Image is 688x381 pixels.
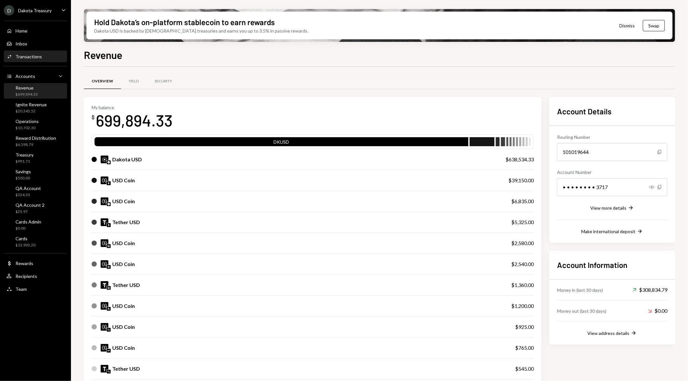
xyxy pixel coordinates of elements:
[101,281,108,289] img: USDT
[15,92,38,97] div: $699,894.33
[15,192,41,198] div: $324.33
[515,323,534,331] div: $925.00
[511,239,534,247] div: $2,580.00
[15,85,38,90] div: Revenue
[557,308,606,314] div: Money out (last 30 days)
[15,243,35,248] div: $13,905.20
[15,54,42,59] div: Transactions
[590,205,626,211] div: View more details
[4,257,67,269] a: Rewards
[107,349,111,353] img: optimism-mainnet
[4,51,67,62] a: Transactions
[121,73,147,90] a: Yield
[4,70,67,82] a: Accounts
[633,286,667,294] div: $308,834.79
[112,239,135,247] div: USD Coin
[15,261,33,266] div: Rewards
[557,178,667,196] div: • • • • • • • • 3717
[92,114,95,120] div: $
[515,344,534,352] div: $765.00
[107,307,111,311] img: avalanche-mainnet
[15,273,37,279] div: Recipients
[155,79,172,84] div: Security
[107,181,111,185] img: ethereum-mainnet
[557,106,667,117] h2: Account Details
[587,330,629,336] div: View address details
[15,41,27,46] div: Inbox
[112,302,135,310] div: USD Coin
[107,160,111,164] img: base-mainnet
[557,143,667,161] div: 101019644
[107,370,111,374] img: polygon-mainnet
[101,260,108,268] img: USDC
[147,73,180,90] a: Security
[505,156,534,163] div: $638,534.33
[15,135,56,141] div: Reward Distribution
[511,197,534,205] div: $6,835.00
[101,218,108,226] img: USDT
[15,152,34,157] div: Treasury
[15,169,31,174] div: Savings
[511,302,534,310] div: $1,200.00
[611,18,643,33] button: Dismiss
[15,176,31,181] div: $500.00
[557,287,603,293] div: Money in (last 30 days)
[92,105,173,110] div: My balance
[4,283,67,295] a: Team
[15,142,56,148] div: $6,598.79
[101,344,108,352] img: USDC
[4,117,67,132] a: Operations$10,702.30
[112,323,135,331] div: USD Coin
[107,328,111,332] img: polygon-mainnet
[15,102,47,107] div: Ignite Revenue
[107,244,111,248] img: arbitrum-mainnet
[590,205,634,212] button: View more details
[107,223,111,227] img: ethereum-mainnet
[4,133,67,149] a: Reward Distribution$6,598.79
[94,17,275,27] div: Hold Dakota’s on-platform stablecoin to earn rewards
[4,38,67,49] a: Inbox
[112,281,140,289] div: Tether USD
[15,119,39,124] div: Operations
[511,281,534,289] div: $1,360.00
[94,27,308,34] div: Dakota USD is backed by [DEMOGRAPHIC_DATA] treasuries and earns you up to 3.5% in passive rewards.
[4,270,67,282] a: Recipients
[15,28,27,33] div: Home
[92,79,113,84] div: Overview
[511,218,534,226] div: $5,325.00
[4,25,67,36] a: Home
[4,100,67,115] a: Ignite Revenue$20,345.52
[511,260,534,268] div: $2,540.00
[101,197,108,205] img: USDC
[101,365,108,373] img: USDT
[112,344,135,352] div: USD Coin
[15,125,39,131] div: $10,702.30
[15,159,34,164] div: $991.71
[581,229,635,234] div: Make international deposit
[112,365,140,373] div: Tether USD
[581,228,643,235] button: Make international deposit
[4,150,67,166] a: Treasury$991.71
[15,219,41,224] div: Cards Admin
[587,330,637,337] button: View address details
[648,307,667,315] div: $0.00
[15,236,35,241] div: Cards
[15,73,35,79] div: Accounts
[4,234,67,249] a: Cards$13,905.20
[107,286,111,290] img: arbitrum-mainnet
[96,110,173,130] div: 699,894.33
[129,79,139,84] div: Yield
[112,260,135,268] div: USD Coin
[15,202,45,208] div: QA Account 2
[112,156,142,163] div: Dakota USD
[15,286,27,292] div: Team
[101,302,108,310] img: USDC
[15,209,45,214] div: $25.97
[643,20,665,31] button: Swap
[508,176,534,184] div: $39,150.00
[101,156,108,163] img: DKUSD
[95,138,468,148] div: DKUSD
[4,5,14,15] div: D
[101,323,108,331] img: USDC
[112,218,140,226] div: Tether USD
